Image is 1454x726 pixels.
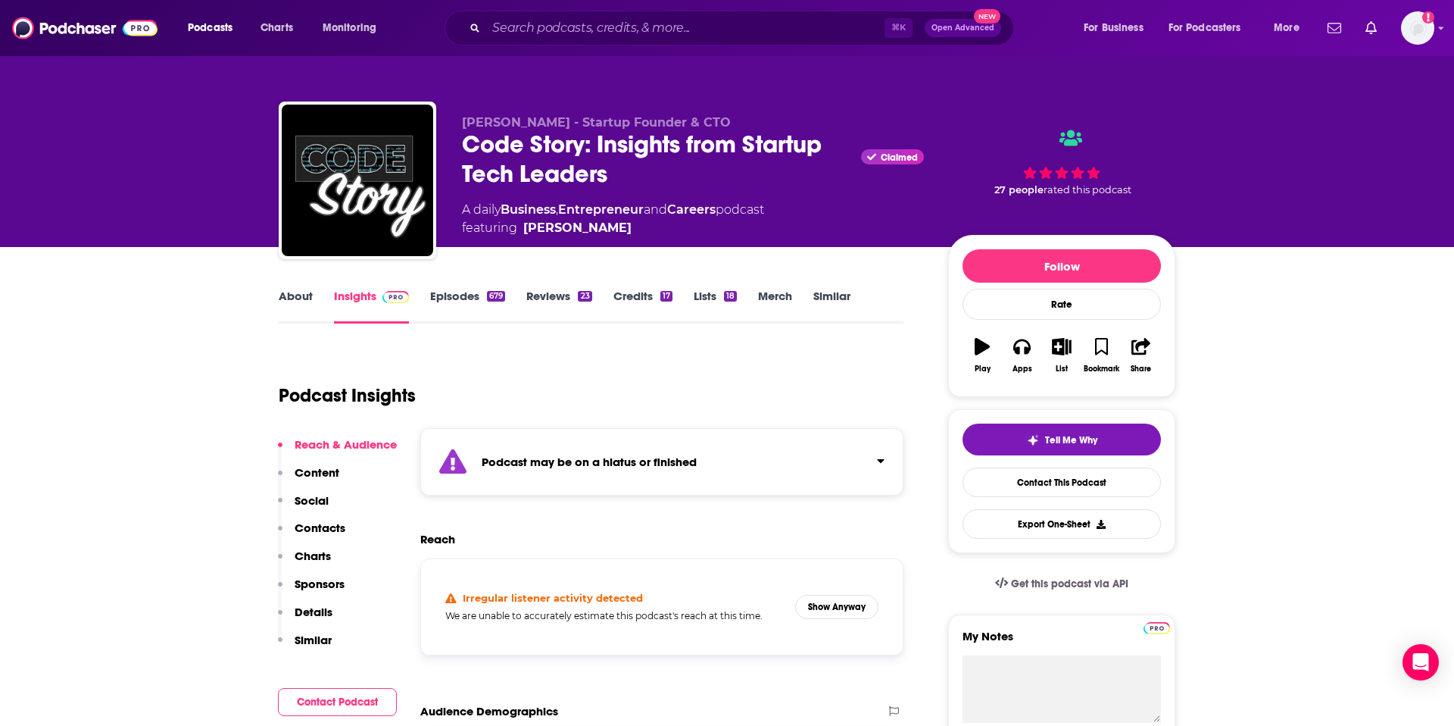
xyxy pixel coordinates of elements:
p: Similar [295,633,332,647]
div: 679 [487,291,505,302]
a: Noah Labhart [523,219,632,237]
div: Search podcasts, credits, & more... [459,11,1028,45]
div: Rate [963,289,1161,320]
h5: We are unable to accurately estimate this podcast's reach at this time. [445,610,783,621]
button: Bookmark [1081,328,1121,383]
span: More [1274,17,1300,39]
button: Open AdvancedNew [925,19,1001,37]
button: open menu [312,16,396,40]
span: Monitoring [323,17,376,39]
h4: Irregular listener activity detected [463,592,643,604]
div: Play [975,365,991,374]
div: Apps [1012,365,1032,374]
span: Logged in as kgolds [1401,11,1434,45]
button: Social [278,493,329,521]
button: Play [963,328,1002,383]
button: Show Anyway [795,595,878,619]
span: featuring [462,219,764,237]
p: Reach & Audience [295,437,397,452]
img: tell me why sparkle [1027,434,1039,446]
img: Podchaser Pro [382,291,409,303]
p: Content [295,465,339,480]
img: Podchaser Pro [1144,622,1170,634]
span: Podcasts [188,17,232,39]
div: Open Intercom Messenger [1403,644,1439,681]
a: About [279,289,313,324]
a: Lists18 [694,289,737,324]
a: Pro website [1144,620,1170,634]
span: Open Advanced [931,24,994,32]
span: , [556,202,558,217]
button: open menu [1263,16,1318,40]
section: Click to expand status details [420,428,903,496]
a: Business [501,202,556,217]
div: Bookmark [1084,365,1119,374]
span: [PERSON_NAME] - Startup Founder & CTO [462,115,731,130]
a: Contact This Podcast [963,468,1161,497]
span: ⌘ K [885,18,913,38]
a: Similar [813,289,850,324]
span: For Business [1084,17,1144,39]
button: open menu [177,16,252,40]
div: 17 [660,291,672,302]
button: Reach & Audience [278,437,397,465]
p: Contacts [295,521,345,535]
a: Show notifications dropdown [1359,15,1383,41]
div: 23 [578,291,591,302]
button: List [1042,328,1081,383]
a: Merch [758,289,792,324]
button: Contacts [278,521,345,549]
span: rated this podcast [1044,184,1131,196]
span: Tell Me Why [1045,434,1097,446]
button: Charts [278,549,331,577]
svg: Add a profile image [1422,11,1434,23]
img: Podchaser - Follow, Share and Rate Podcasts [12,14,158,42]
a: Careers [667,202,716,217]
p: Sponsors [295,577,345,591]
button: Sponsors [278,577,345,605]
div: 18 [724,291,737,302]
h2: Audience Demographics [420,704,558,718]
span: Claimed [881,154,918,161]
button: Content [278,465,339,493]
label: My Notes [963,629,1161,656]
a: Get this podcast via API [983,565,1140,602]
button: Export One-Sheet [963,509,1161,539]
button: Follow [963,249,1161,283]
p: Details [295,605,332,619]
a: Episodes679 [430,289,505,324]
button: Show profile menu [1401,11,1434,45]
a: Credits17 [613,289,672,324]
a: InsightsPodchaser Pro [334,289,409,324]
div: 27 peoplerated this podcast [948,115,1175,210]
div: A daily podcast [462,201,764,237]
p: Social [295,493,329,508]
strong: Podcast may be on a hiatus or finished [482,455,697,469]
button: Similar [278,633,332,661]
a: Entrepreneur [558,202,644,217]
h2: Reach [420,532,455,546]
span: New [974,9,1001,23]
span: For Podcasters [1169,17,1241,39]
span: Get this podcast via API [1011,577,1128,590]
img: User Profile [1401,11,1434,45]
button: tell me why sparkleTell Me Why [963,424,1161,455]
a: Charts [251,16,302,40]
img: Code Story: Insights from Startup Tech Leaders [282,105,433,256]
button: Share [1122,328,1161,383]
p: Charts [295,549,331,563]
h1: Podcast Insights [279,384,416,407]
button: Contact Podcast [278,688,397,716]
input: Search podcasts, credits, & more... [486,16,885,40]
button: Apps [1002,328,1041,383]
button: open menu [1159,16,1263,40]
button: Details [278,605,332,633]
button: open menu [1073,16,1162,40]
a: Show notifications dropdown [1321,15,1347,41]
div: Share [1131,365,1151,374]
span: Charts [261,17,293,39]
a: Reviews23 [526,289,591,324]
span: and [644,202,667,217]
